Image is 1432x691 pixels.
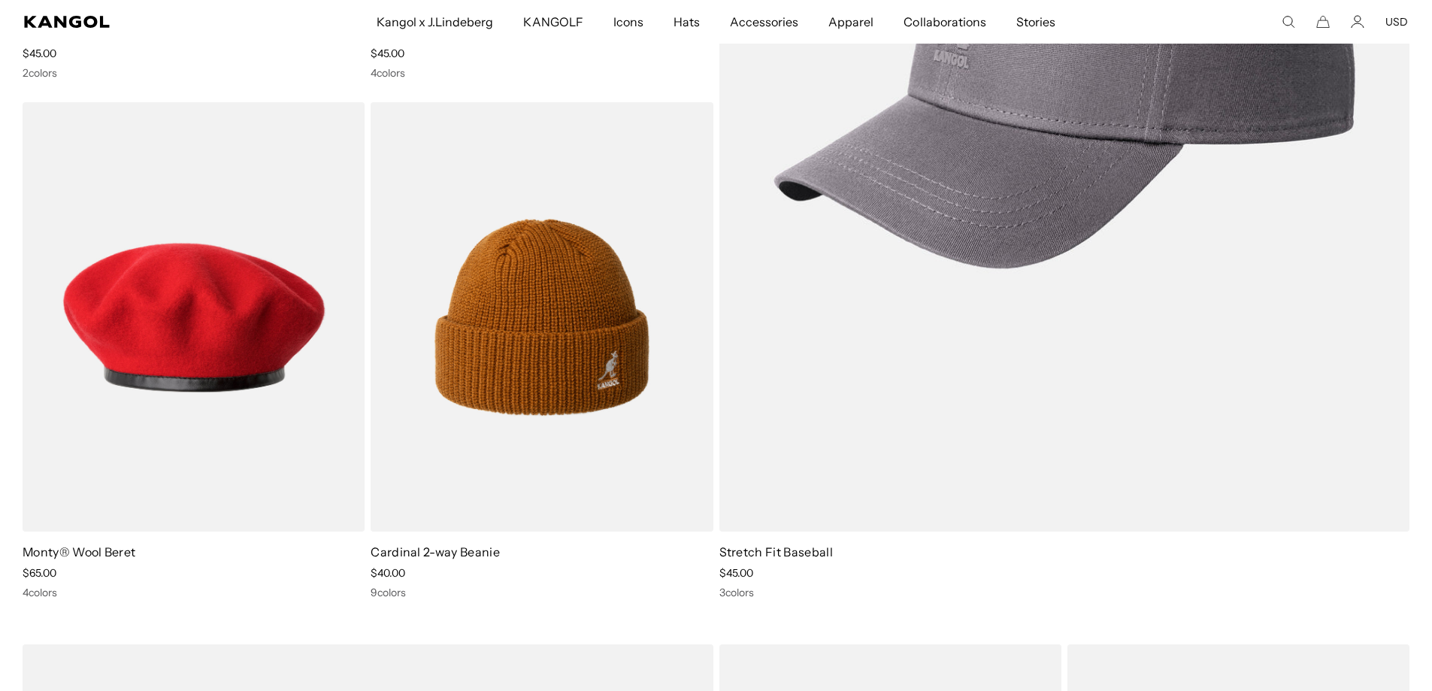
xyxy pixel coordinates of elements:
[371,586,713,599] div: 9 colors
[24,16,249,28] a: Kangol
[719,586,1410,599] div: 3 colors
[1282,15,1295,29] summary: Search here
[1385,15,1408,29] button: USD
[371,66,713,80] div: 4 colors
[371,544,500,559] a: Cardinal 2-way Beanie
[1351,15,1364,29] a: Account
[1316,15,1330,29] button: Cart
[23,47,56,60] span: $45.00
[23,544,135,559] a: Monty® Wool Beret
[719,566,753,580] span: $45.00
[23,586,365,599] div: 4 colors
[371,102,713,532] img: Cardinal 2-way Beanie
[371,47,404,60] span: $45.00
[23,566,56,580] span: $65.00
[371,566,405,580] span: $40.00
[719,544,833,559] a: Stretch Fit Baseball
[23,102,365,532] img: Monty® Wool Beret
[23,66,365,80] div: 2 colors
